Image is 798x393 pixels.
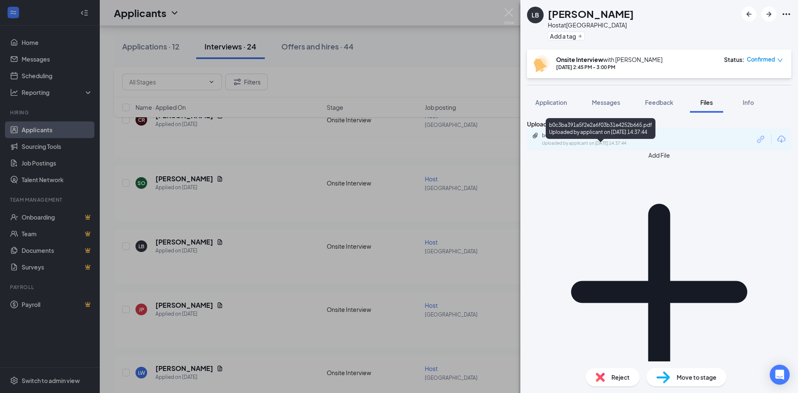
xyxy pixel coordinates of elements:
div: b0c3ba391a5f2e2a6f03b31e4252b665.pdf [542,132,658,139]
span: Info [743,99,754,106]
div: with [PERSON_NAME] [556,55,663,64]
svg: Download [776,134,786,144]
svg: ArrowRight [764,9,774,19]
button: PlusAdd a tag [548,32,585,40]
div: Host at [GEOGRAPHIC_DATA] [548,21,634,29]
svg: Paperclip [532,132,539,139]
span: Messages [592,99,620,106]
svg: Plus [578,34,583,39]
button: ArrowLeftNew [741,7,756,22]
svg: ArrowLeftNew [744,9,754,19]
span: Move to stage [677,373,717,382]
a: Paperclipb0c3ba391a5f2e2a6f03b31e4252b665.pdfUploaded by applicant on [DATE] 14:37:44 [532,132,667,147]
span: down [777,57,783,63]
h1: [PERSON_NAME] [548,7,634,21]
svg: Link [756,134,766,145]
div: b0c3ba391a5f2e2a6f03b31e4252b665.pdf Uploaded by applicant on [DATE] 14:37:44 [546,118,655,139]
button: ArrowRight [761,7,776,22]
div: Upload Resume [527,119,791,129]
span: Confirmed [747,55,775,64]
b: Onsite Interview [556,56,603,63]
div: Uploaded by applicant on [DATE] 14:37:44 [542,140,667,147]
div: Open Intercom Messenger [770,365,790,385]
div: Status : [724,55,744,64]
div: LB [532,11,539,19]
span: Feedback [645,99,673,106]
span: Files [700,99,713,106]
svg: Ellipses [781,9,791,19]
span: Application [535,99,567,106]
div: [DATE] 2:45 PM - 3:00 PM [556,64,663,71]
span: Reject [611,373,630,382]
